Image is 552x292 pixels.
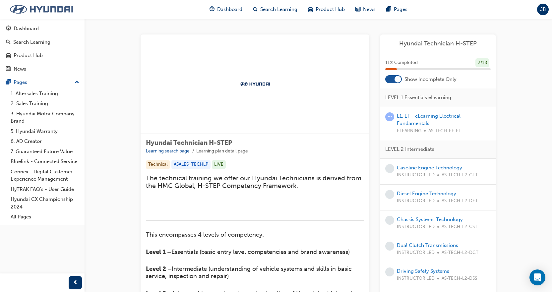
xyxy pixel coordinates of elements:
[14,52,43,59] div: Product Hub
[385,190,394,199] span: learningRecordVerb_NONE-icon
[397,275,435,282] span: INSTRUCTOR LED
[394,6,407,13] span: Pages
[13,38,50,46] div: Search Learning
[442,275,477,282] span: AS-TECH-L2-DSS
[385,59,418,67] span: 11 % Completed
[14,65,26,73] div: News
[146,231,264,238] span: This encompasses 4 levels of competency:
[350,3,381,16] a: news-iconNews
[397,216,463,222] a: Chassis Systems Technology
[397,191,456,197] a: Diesel Engine Technology
[3,49,82,62] a: Product Hub
[8,184,82,195] a: HyTRAK FAQ's - User Guide
[381,3,413,16] a: pages-iconPages
[260,6,297,13] span: Search Learning
[253,5,258,14] span: search-icon
[386,5,391,14] span: pages-icon
[146,248,171,256] span: Level 1 –
[385,242,394,251] span: learningRecordVerb_NONE-icon
[146,148,190,154] a: Learning search page
[73,279,78,287] span: prev-icon
[303,3,350,16] a: car-iconProduct Hub
[75,78,79,87] span: up-icon
[442,249,478,257] span: AS-TECH-L2-DCT
[14,79,27,86] div: Pages
[8,98,82,109] a: 2. Sales Training
[146,139,232,146] span: Hyundai Technician H-STEP
[8,109,82,126] a: 3. Hyundai Motor Company Brand
[363,6,376,13] span: News
[14,25,39,32] div: Dashboard
[6,66,11,72] span: news-icon
[171,248,350,256] span: Essentials (basic entry level competencies and brand awareness)
[385,164,394,173] span: learningRecordVerb_NONE-icon
[248,3,303,16] a: search-iconSearch Learning
[529,269,545,285] div: Open Intercom Messenger
[397,171,435,179] span: INSTRUCTOR LED
[8,212,82,222] a: All Pages
[540,6,546,13] span: JB
[385,40,491,47] a: Hyundai Technician H-STEP
[3,2,80,16] img: Trak
[6,26,11,32] span: guage-icon
[8,194,82,212] a: Hyundai CX Championship 2024
[6,80,11,86] span: pages-icon
[404,76,457,83] span: Show Incomplete Only
[442,223,477,231] span: AS-TECH-L2-CST
[6,53,11,59] span: car-icon
[397,242,458,248] a: Dual Clutch Transmissions
[212,160,226,169] div: LIVE
[397,165,462,171] a: Gasoline Engine Technology
[8,167,82,184] a: Connex - Digital Customer Experience Management
[397,127,421,135] span: ELEARNING
[196,147,248,155] li: Learning plan detail page
[3,76,82,88] button: Pages
[171,160,211,169] div: ASALES_TECHLP
[355,5,360,14] span: news-icon
[8,88,82,99] a: 1. Aftersales Training
[385,94,451,101] span: LEVEL 1 Essentials eLearning
[428,127,461,135] span: AS-TECH-EF-EL
[8,156,82,167] a: Bluelink - Connected Service
[385,112,394,121] span: learningRecordVerb_ATTEMPT-icon
[397,268,449,274] a: Driving Safety Systems
[146,265,172,272] span: Level 2 –
[385,216,394,225] span: learningRecordVerb_NONE-icon
[397,113,460,127] a: L1. EF - eLearning Electrical Fundamentals
[210,5,215,14] span: guage-icon
[237,81,273,87] img: Trak
[397,197,435,205] span: INSTRUCTOR LED
[316,6,345,13] span: Product Hub
[397,223,435,231] span: INSTRUCTOR LED
[8,126,82,137] a: 5. Hyundai Warranty
[475,58,489,67] div: 2 / 18
[385,146,434,153] span: LEVEL 2 Intermediate
[537,4,549,15] button: JB
[146,265,353,280] span: Intermediate (understanding of vehicle systems and skills in basic service, inspection and repair)
[3,23,82,35] a: Dashboard
[442,171,478,179] span: AS-TECH-L2-GET
[442,197,478,205] span: AS-TECH-L2-DET
[397,249,435,257] span: INSTRUCTOR LED
[217,6,242,13] span: Dashboard
[6,39,11,45] span: search-icon
[3,36,82,48] a: Search Learning
[8,136,82,146] a: 6. AD Creator
[204,3,248,16] a: guage-iconDashboard
[146,160,170,169] div: Technical
[8,146,82,157] a: 7. Guaranteed Future Value
[308,5,313,14] span: car-icon
[146,174,363,190] span: The technical training we offer our Hyundai Technicians is derived from the HMC Global; H-STEP Co...
[3,21,82,76] button: DashboardSearch LearningProduct HubNews
[3,63,82,75] a: News
[385,267,394,276] span: learningRecordVerb_NONE-icon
